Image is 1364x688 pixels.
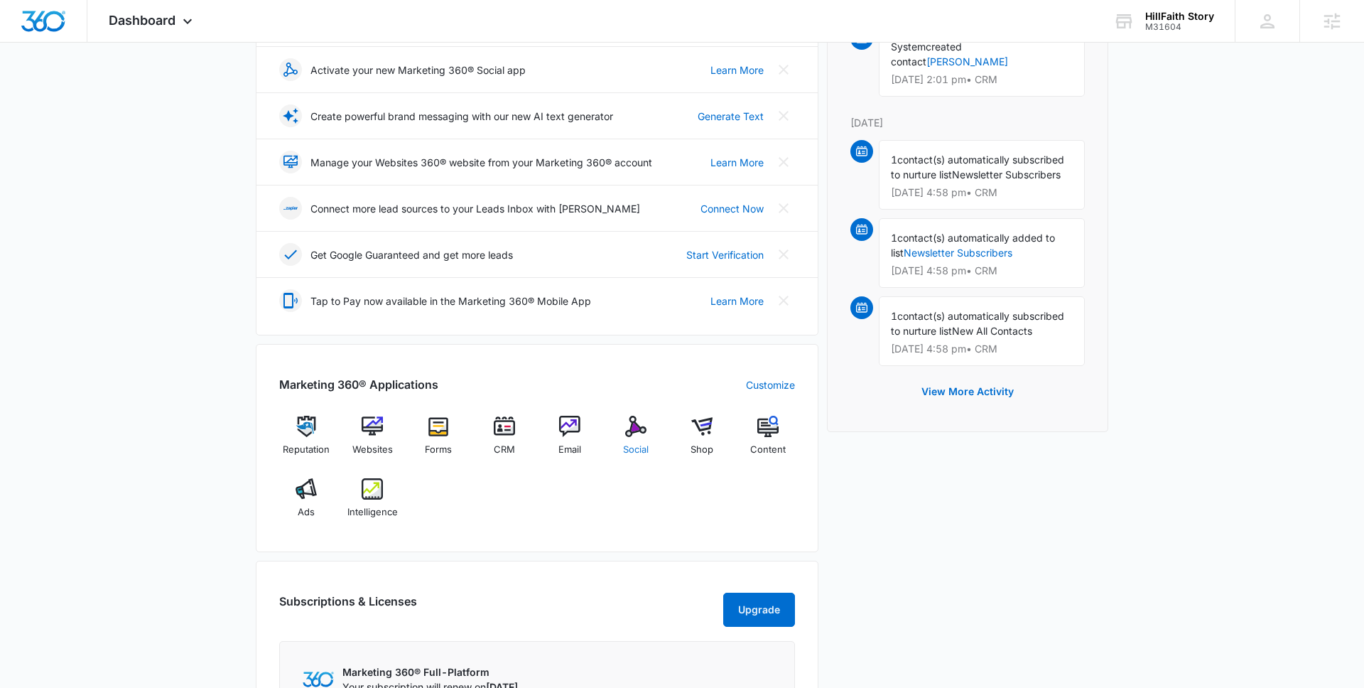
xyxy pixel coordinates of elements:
span: contact(s) automatically added to list [891,232,1055,259]
a: Start Verification [686,247,764,262]
span: Reputation [283,443,330,457]
a: Forms [411,416,466,467]
span: Dashboard [109,13,175,28]
a: Content [740,416,795,467]
button: Close [772,289,795,312]
a: Social [609,416,664,467]
a: Newsletter Subscribers [904,247,1012,259]
a: Intelligence [345,478,400,530]
span: Email [558,443,581,457]
a: Reputation [279,416,334,467]
button: Close [772,151,795,173]
p: [DATE] 4:58 pm • CRM [891,344,1073,354]
img: Marketing 360 Logo [303,672,334,687]
span: System [891,41,926,53]
a: Generate Text [698,109,764,124]
button: View More Activity [907,375,1028,409]
a: Email [543,416,597,467]
p: [DATE] 2:01 pm • CRM [891,75,1073,85]
div: account id [1145,22,1214,32]
span: 1 [891,232,897,244]
p: Get Google Guaranteed and get more leads [310,247,513,262]
span: Ads [298,505,315,520]
a: Learn More [710,63,764,77]
span: CRM [494,443,515,457]
span: New All Contacts [952,325,1032,337]
span: 1 [891,310,897,322]
p: [DATE] 4:58 pm • CRM [891,266,1073,276]
span: Social [623,443,649,457]
a: Ads [279,478,334,530]
p: Create powerful brand messaging with our new AI text generator [310,109,613,124]
a: Websites [345,416,400,467]
button: Close [772,58,795,81]
a: [PERSON_NAME] [926,55,1008,68]
h2: Subscriptions & Licenses [279,593,417,621]
span: Shop [691,443,713,457]
button: Close [772,104,795,127]
a: CRM [477,416,531,467]
a: Connect Now [700,201,764,216]
p: [DATE] 4:58 pm • CRM [891,188,1073,198]
p: Activate your new Marketing 360® Social app [310,63,526,77]
span: Forms [425,443,452,457]
a: Learn More [710,155,764,170]
p: Tap to Pay now available in the Marketing 360® Mobile App [310,294,591,308]
span: 1 [891,154,897,166]
button: Upgrade [723,593,795,627]
a: Shop [675,416,730,467]
div: account name [1145,11,1214,22]
span: Content [750,443,786,457]
p: Manage your Websites 360® website from your Marketing 360® account [310,155,652,170]
span: Newsletter Subscribers [952,168,1061,181]
span: contact(s) automatically subscribed to nurture list [891,310,1064,337]
a: Customize [746,377,795,392]
button: Close [772,197,795,220]
span: contact(s) automatically subscribed to nurture list [891,154,1064,181]
a: Learn More [710,294,764,308]
button: Close [772,243,795,266]
span: Websites [352,443,393,457]
p: [DATE] [850,115,1085,130]
p: Marketing 360® Full-Platform [342,665,518,679]
span: Intelligence [347,505,398,520]
h2: Marketing 360® Applications [279,376,438,393]
p: Connect more lead sources to your Leads Inbox with [PERSON_NAME] [310,201,640,216]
